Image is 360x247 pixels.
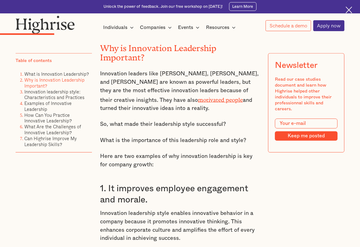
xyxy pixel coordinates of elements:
a: Innovation leadership style: Characteristics and Practices [24,88,84,101]
input: Keep me posted [275,131,338,141]
p: So, what made their leadership style successful? [100,121,260,129]
div: Companies [140,24,174,31]
img: Highrise logo [16,16,75,34]
a: motivated people [198,97,243,100]
div: Resources [206,24,229,31]
div: Events [178,24,201,31]
div: Newsletter [275,60,318,70]
div: Events [178,24,193,31]
form: Modal Form [275,119,338,141]
p: Here are two examples of why innovation leadership is key for company growth: [100,153,260,169]
h2: Why is Innovation Leadership Important? [100,41,260,60]
a: Why is Innovation Leadership Important? [24,76,84,89]
div: Table of contents [16,58,52,64]
p: What is the importance of this leadership role and style? [100,137,260,145]
a: Examples of Innovative Leadership [24,100,72,113]
a: What Are the Challenges of Innovative Leadership? [24,123,81,136]
div: Unlock the power of feedback. Join our free workshop on [DATE]! [103,4,223,9]
img: Cross icon [346,7,352,13]
a: Schedule a demo [266,20,311,31]
a: Apply now [313,20,344,31]
div: Individuals [103,24,136,31]
div: Individuals [103,24,127,31]
a: How Can You Practice Innovative Leadership? [24,112,72,125]
p: Innovation leaders like [PERSON_NAME], [PERSON_NAME], and [PERSON_NAME] are known as powerful lea... [100,70,260,113]
div: Companies [140,24,166,31]
input: Your e-mail [275,119,338,129]
div: Resources [206,24,238,31]
a: What is Innovation Leadership? [24,70,89,78]
a: Can Highrise Improve My Leadership Skills? [24,135,77,148]
h3: 1. It improves employee engagement and morale. [100,183,260,206]
a: Learn More [229,2,257,11]
div: Read our case studies document and learn how Highrise helped other individuals to improve their p... [275,77,338,112]
p: Innovation leadership style enables innovative behavior in a company because it promotes innovati... [100,210,260,243]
